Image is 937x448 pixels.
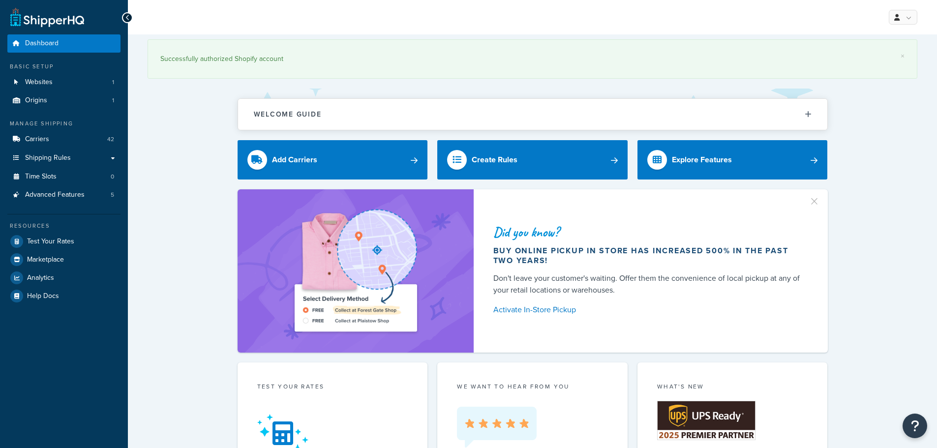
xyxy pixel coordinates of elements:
span: 1 [112,78,114,87]
div: Basic Setup [7,62,121,71]
li: Time Slots [7,168,121,186]
img: ad-shirt-map-b0359fc47e01cab431d101c4b569394f6a03f54285957d908178d52f29eb9668.png [267,204,445,338]
button: Welcome Guide [238,99,827,130]
span: Marketplace [27,256,64,264]
a: Shipping Rules [7,149,121,167]
a: Explore Features [637,140,828,179]
div: What's New [657,382,808,393]
span: Analytics [27,274,54,282]
li: Carriers [7,130,121,149]
span: Origins [25,96,47,105]
span: 1 [112,96,114,105]
div: Successfully authorized Shopify account [160,52,905,66]
div: Manage Shipping [7,119,121,128]
a: Carriers42 [7,130,121,149]
a: Websites1 [7,73,121,91]
h2: Welcome Guide [254,111,322,118]
a: Add Carriers [238,140,428,179]
span: Carriers [25,135,49,144]
span: Test Your Rates [27,238,74,246]
span: Advanced Features [25,191,85,199]
a: Dashboard [7,34,121,53]
div: Add Carriers [272,153,317,167]
a: Time Slots0 [7,168,121,186]
p: we want to hear from you [457,382,608,391]
li: Websites [7,73,121,91]
div: Create Rules [472,153,517,167]
div: Explore Features [672,153,732,167]
span: 42 [107,135,114,144]
a: × [901,52,905,60]
li: Origins [7,91,121,110]
span: Shipping Rules [25,154,71,162]
li: Advanced Features [7,186,121,204]
div: Did you know? [493,225,804,239]
a: Test Your Rates [7,233,121,250]
span: 5 [111,191,114,199]
button: Open Resource Center [903,414,927,438]
a: Help Docs [7,287,121,305]
a: Analytics [7,269,121,287]
a: Marketplace [7,251,121,269]
a: Create Rules [437,140,628,179]
div: Don't leave your customer's waiting. Offer them the convenience of local pickup at any of your re... [493,272,804,296]
span: Help Docs [27,292,59,300]
a: Activate In-Store Pickup [493,303,804,317]
a: Advanced Features5 [7,186,121,204]
div: Buy online pickup in store has increased 500% in the past two years! [493,246,804,266]
div: Resources [7,222,121,230]
div: Test your rates [257,382,408,393]
a: Origins1 [7,91,121,110]
span: Websites [25,78,53,87]
span: Time Slots [25,173,57,181]
span: Dashboard [25,39,59,48]
span: 0 [111,173,114,181]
